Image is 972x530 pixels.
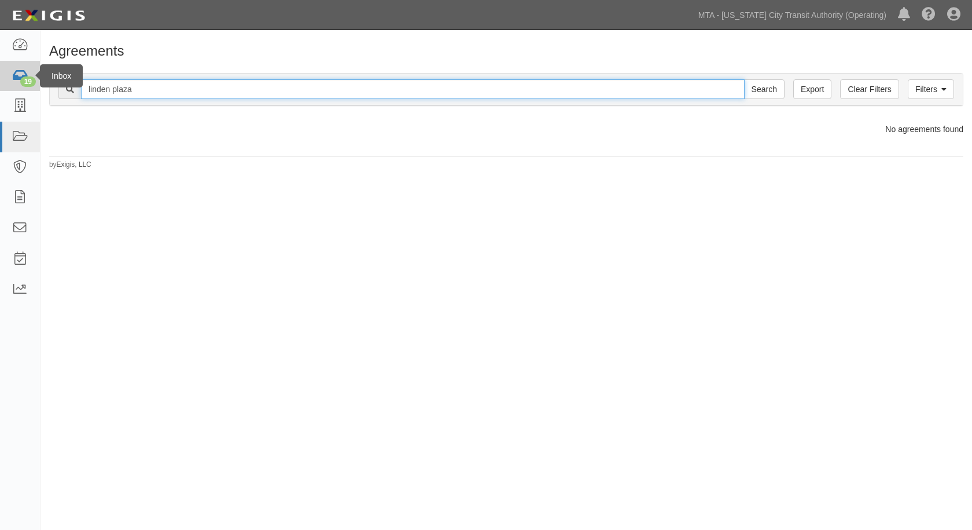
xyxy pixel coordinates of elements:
div: 19 [20,76,36,87]
input: Search [81,79,745,99]
a: Clear Filters [840,79,899,99]
a: Filters [908,79,954,99]
input: Search [744,79,785,99]
a: Export [793,79,831,99]
img: logo-5460c22ac91f19d4615b14bd174203de0afe785f0fc80cf4dbbc73dc1793850b.png [9,5,89,26]
small: by [49,160,91,170]
div: Inbox [40,64,83,87]
i: Help Center - Complianz [922,8,936,22]
div: No agreements found [41,123,972,135]
h1: Agreements [49,43,963,59]
a: Exigis, LLC [57,160,91,169]
a: MTA - [US_STATE] City Transit Authority (Operating) [693,3,892,27]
